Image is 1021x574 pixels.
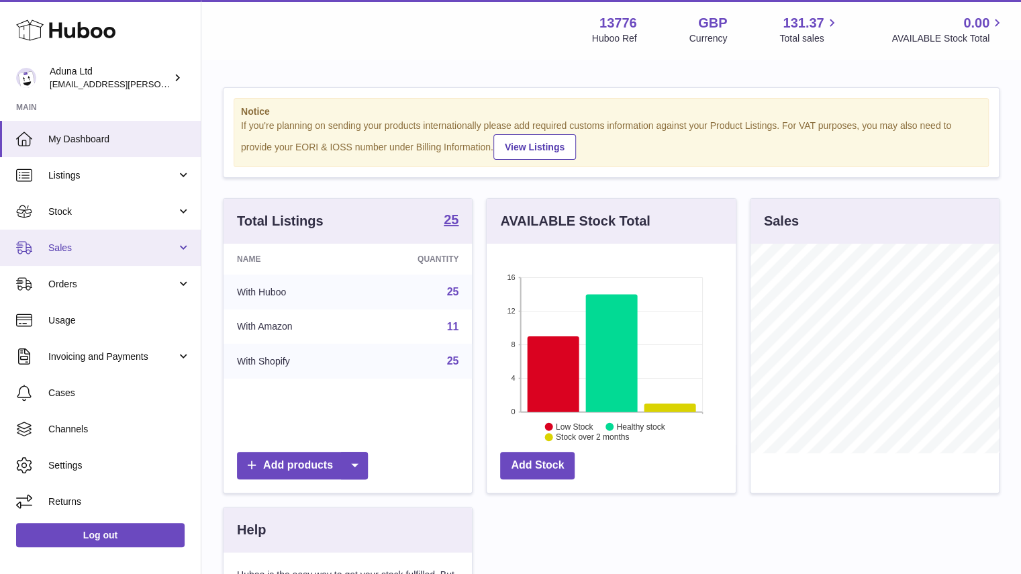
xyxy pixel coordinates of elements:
[891,32,1005,45] span: AVAILABLE Stock Total
[224,344,360,379] td: With Shopify
[48,459,191,472] span: Settings
[493,134,576,160] a: View Listings
[689,32,728,45] div: Currency
[617,422,666,431] text: Healthy stock
[500,452,575,479] a: Add Stock
[48,169,177,182] span: Listings
[447,355,459,367] a: 25
[444,213,458,229] a: 25
[48,205,177,218] span: Stock
[891,14,1005,45] a: 0.00 AVAILABLE Stock Total
[50,65,171,91] div: Aduna Ltd
[512,374,516,382] text: 4
[764,212,799,230] h3: Sales
[237,521,266,539] h3: Help
[241,105,981,118] strong: Notice
[783,14,824,32] span: 131.37
[447,321,459,332] a: 11
[599,14,637,32] strong: 13776
[48,350,177,363] span: Invoicing and Payments
[48,242,177,254] span: Sales
[963,14,989,32] span: 0.00
[237,212,324,230] h3: Total Listings
[447,286,459,297] a: 25
[50,79,341,89] span: [EMAIL_ADDRESS][PERSON_NAME][PERSON_NAME][DOMAIN_NAME]
[698,14,727,32] strong: GBP
[48,278,177,291] span: Orders
[16,523,185,547] a: Log out
[512,408,516,416] text: 0
[556,422,593,431] text: Low Stock
[241,119,981,160] div: If you're planning on sending your products internationally please add required customs informati...
[500,212,650,230] h3: AVAILABLE Stock Total
[48,495,191,508] span: Returns
[224,275,360,309] td: With Huboo
[779,14,839,45] a: 131.37 Total sales
[507,307,516,315] text: 12
[512,340,516,348] text: 8
[556,432,629,442] text: Stock over 2 months
[48,133,191,146] span: My Dashboard
[779,32,839,45] span: Total sales
[237,452,368,479] a: Add products
[360,244,473,275] th: Quantity
[16,68,36,88] img: deborahe.kamara@aduna.com
[444,213,458,226] strong: 25
[224,309,360,344] td: With Amazon
[592,32,637,45] div: Huboo Ref
[48,314,191,327] span: Usage
[48,423,191,436] span: Channels
[224,244,360,275] th: Name
[507,273,516,281] text: 16
[48,387,191,399] span: Cases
